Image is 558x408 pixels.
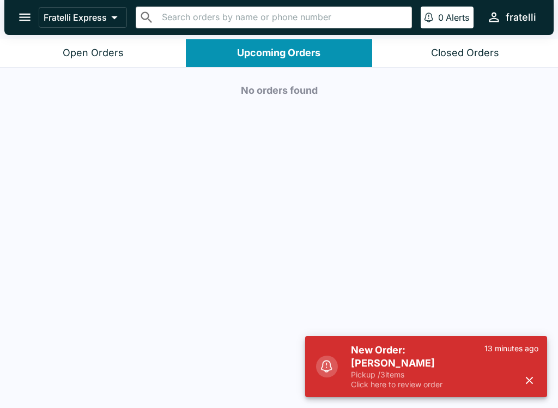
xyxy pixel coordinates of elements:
[159,10,407,25] input: Search orders by name or phone number
[431,47,499,59] div: Closed Orders
[351,344,484,370] h5: New Order: [PERSON_NAME]
[11,3,39,31] button: open drawer
[446,12,469,23] p: Alerts
[351,370,484,380] p: Pickup / 3 items
[506,11,536,24] div: fratelli
[484,344,538,353] p: 13 minutes ago
[351,380,484,389] p: Click here to review order
[438,12,444,23] p: 0
[44,12,107,23] p: Fratelli Express
[63,47,124,59] div: Open Orders
[39,7,127,28] button: Fratelli Express
[482,5,541,29] button: fratelli
[237,47,320,59] div: Upcoming Orders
